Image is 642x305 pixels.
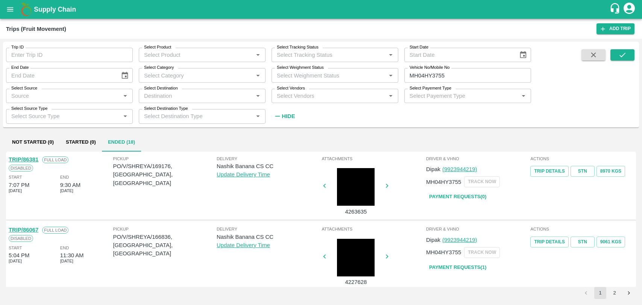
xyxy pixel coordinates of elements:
a: Supply Chain [34,4,609,15]
div: 7:07 PM [9,181,29,189]
span: End [60,174,69,181]
label: Select Tracking Status [277,44,319,50]
span: Actions [530,155,633,162]
button: Open [253,71,263,80]
input: Enter Trip ID [6,48,133,62]
span: Attachments [322,226,425,232]
span: Full Load [42,156,68,163]
input: End Date [6,68,115,82]
button: 9061 Kgs [596,237,625,247]
label: Select Payement Type [410,85,451,91]
input: Select Weighment Status [274,70,374,80]
img: logo [19,2,34,17]
span: Actions [530,226,633,232]
input: Select Payement Type [407,91,507,101]
span: [DATE] [9,187,22,194]
span: Disabled [9,235,33,242]
span: [DATE] [9,258,22,264]
label: Select Category [144,65,174,71]
a: Payment Requests(1) [426,261,489,274]
p: 4263635 [328,208,384,216]
div: 11:30 AM [60,251,84,259]
span: Pickup [113,226,217,232]
p: MH04HY3755 [426,178,461,186]
a: Trip Details [530,166,568,177]
button: Open [386,71,396,80]
button: Not Started (0) [6,134,60,152]
strong: Hide [282,113,295,119]
input: Enter Vehicle No/Mobile No [404,68,531,82]
div: Trips (Fruit Movement) [6,24,66,34]
p: 4227628 [328,278,384,286]
span: Driver & VHNo [426,226,529,232]
a: (9923944219) [442,166,477,172]
p: PO/V/SHREYA/166836, [GEOGRAPHIC_DATA], [GEOGRAPHIC_DATA] [113,233,217,258]
p: PO/V/SHREYA/169176, [GEOGRAPHIC_DATA], [GEOGRAPHIC_DATA] [113,162,217,187]
button: Open [253,50,263,60]
nav: pagination navigation [579,287,636,299]
label: Vehicle No/Mobile No [410,65,449,71]
button: open drawer [2,1,19,18]
span: Pickup [113,155,217,162]
a: Payment Requests(0) [426,190,489,203]
input: Select Product [141,50,251,60]
a: (9923944219) [442,237,477,243]
a: Update Delivery Time [217,171,270,178]
label: Select Destination [144,85,178,91]
span: [DATE] [60,258,73,264]
a: STN [571,237,595,247]
input: Select Destination Type [141,111,251,121]
button: Open [120,91,130,101]
span: Disabled [9,165,33,171]
input: Source [8,91,118,101]
span: [DATE] [60,187,73,194]
input: Destination [141,91,251,101]
button: Hide [272,110,297,123]
label: Start Date [410,44,428,50]
button: Started (0) [60,134,102,152]
label: Select Product [144,44,171,50]
b: Supply Chain [34,6,76,13]
button: Go to page 2 [609,287,621,299]
span: Delivery [217,155,320,162]
button: Open [253,91,263,101]
a: TRIP/86381 [9,156,38,162]
label: Select Source [11,85,37,91]
button: Open [253,111,263,121]
p: Nashik Banana CS CC [217,162,320,170]
span: Start [9,174,22,181]
a: Update Delivery Time [217,242,270,248]
span: End [60,244,69,251]
p: MH04HY3755 [426,248,461,256]
a: Trip Details [530,237,568,247]
button: Open [386,91,396,101]
a: STN [571,166,595,177]
button: Choose date [516,48,530,62]
input: Select Source Type [8,111,118,121]
div: account of current user [622,2,636,17]
div: 5:04 PM [9,251,29,259]
a: Add Trip [596,23,634,34]
input: Start Date [404,48,513,62]
button: Open [386,50,396,60]
p: Nashik Banana CS CC [217,233,320,241]
input: Select Category [141,70,251,80]
input: Select Tracking Status [274,50,374,60]
button: page 1 [594,287,606,299]
input: Select Vendors [274,91,384,101]
button: 8970 Kgs [596,166,625,177]
button: Open [120,111,130,121]
button: Go to next page [623,287,635,299]
label: Select Destination Type [144,106,188,112]
label: Select Source Type [11,106,47,112]
button: Open [519,91,528,101]
div: 9:30 AM [60,181,80,189]
label: Select Weighment Status [277,65,324,71]
a: TRIP/86067 [9,227,38,233]
span: Dipak [426,237,440,243]
button: Ended (18) [102,134,141,152]
span: Start [9,244,22,251]
span: Driver & VHNo [426,155,529,162]
span: Delivery [217,226,320,232]
div: customer-support [609,3,622,16]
